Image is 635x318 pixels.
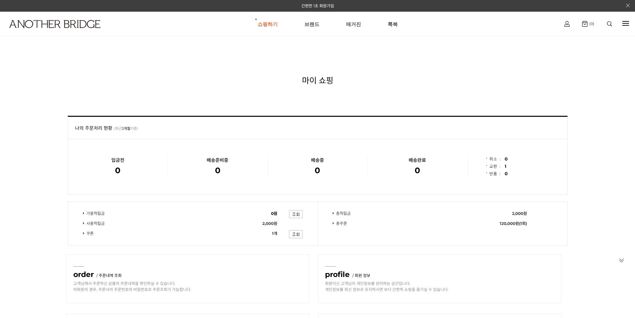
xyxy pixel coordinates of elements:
[83,220,171,227] strong: 사용적립금
[258,12,278,36] a: 쇼핑하기
[289,210,303,218] img: 조회
[325,273,370,278] a: profile/ 회원 정보
[268,156,368,163] strong: 배송중
[272,231,274,236] span: 1
[520,221,522,226] span: 1
[75,124,560,131] h3: 나의 주문처리 현황
[3,20,99,44] a: logo
[564,21,570,27] img: cart
[503,156,508,162] a: 0
[274,231,277,236] span: 개
[9,20,100,28] img: logo
[588,21,594,26] span: (0)
[115,166,120,175] a: 0
[500,221,519,226] span: 120,000원
[333,210,421,217] strong: 총적립금
[505,164,507,169] span: 1
[489,164,501,169] strong: 교환 :
[122,126,130,131] em: 3개월
[388,12,398,36] a: 룩북
[262,221,277,226] span: 2,000원
[271,211,277,216] span: 0원
[333,220,421,227] strong: 총주문
[304,12,319,36] a: 브랜드
[503,164,507,169] a: 1
[503,171,508,176] a: 0
[73,281,191,292] a: 고객님께서 주문하신 상품의 주문내역을 확인하실 수 있습니다.비회원의 경우, 주문서의 주문번호와 비밀번호로 주문조회가 가능합니다.
[367,156,467,163] strong: 배송완료
[489,156,501,162] strong: 취소 :
[325,281,449,292] a: 회원이신 고객님의 개인정보를 관리하는 공간입니다.개인정보를 최신 정보로 유지하시면 보다 간편히 쇼핑을 즐기실 수 있습니다.
[289,230,303,238] img: 조회
[582,21,594,27] a: (0)
[112,126,138,131] span: (최근 기준)
[505,171,508,176] span: 0
[83,230,171,237] strong: 쿠폰
[415,166,420,175] a: 0
[325,270,352,279] strong: profile
[73,270,96,279] strong: order
[302,74,333,86] h2: 마이 쇼핑
[582,21,588,27] img: cart
[168,156,268,163] strong: 배송준비중
[315,166,320,175] a: 0
[68,156,168,163] strong: 입금전
[73,273,122,278] a: order/ 주문내역 조회
[420,220,530,227] strong: ( 회)
[83,210,171,217] strong: 가용적립금
[215,166,220,175] a: 0
[512,211,527,216] span: 2,000원
[505,156,508,162] span: 0
[346,12,361,36] a: 매거진
[489,171,501,176] strong: 반품 :
[607,21,612,26] img: search
[301,3,334,8] a: 간편한 1초 회원가입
